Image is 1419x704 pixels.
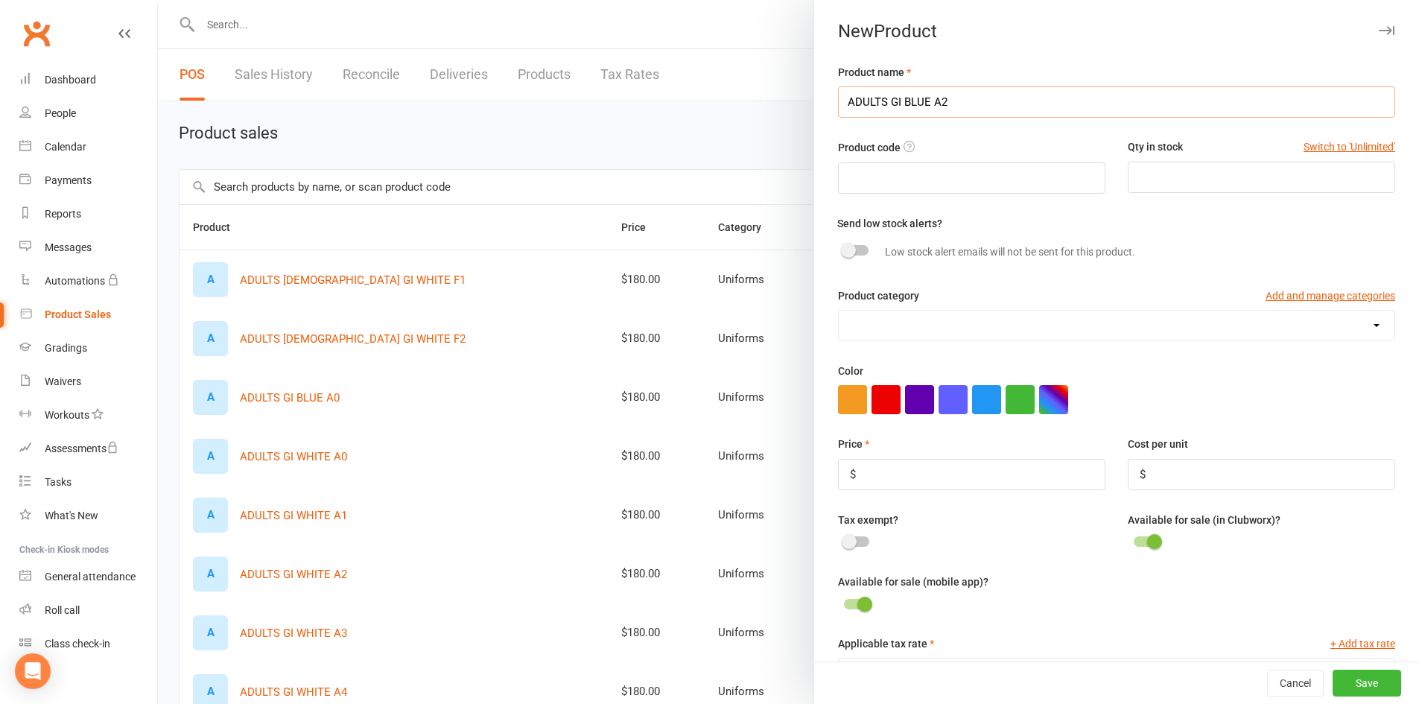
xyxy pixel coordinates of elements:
[45,141,86,153] div: Calendar
[19,130,157,164] a: Calendar
[837,215,942,232] label: Send low stock alerts?
[45,375,81,387] div: Waivers
[19,63,157,97] a: Dashboard
[45,241,92,253] div: Messages
[45,275,105,287] div: Automations
[45,604,80,616] div: Roll call
[19,365,157,399] a: Waivers
[19,560,157,594] a: General attendance kiosk mode
[19,231,157,264] a: Messages
[45,342,87,354] div: Gradings
[45,74,96,86] div: Dashboard
[45,208,81,220] div: Reports
[19,432,157,466] a: Assessments
[19,627,157,661] a: Class kiosk mode
[19,97,157,130] a: People
[1333,670,1401,697] button: Save
[838,363,863,379] label: Color
[838,574,988,590] label: Available for sale (mobile app)?
[1267,670,1324,697] button: Cancel
[45,308,111,320] div: Product Sales
[45,510,98,521] div: What's New
[1266,288,1395,304] button: Add and manage categories
[814,21,1419,42] div: New Product
[45,638,110,650] div: Class check-in
[885,244,1135,260] label: Low stock alert emails will not be sent for this product.
[1304,139,1395,155] button: Switch to 'Unlimited'
[838,635,934,652] label: Applicable tax rate
[1140,466,1146,483] div: $
[1128,436,1188,452] label: Cost per unit
[1128,139,1183,155] label: Qty in stock
[18,15,55,52] a: Clubworx
[19,594,157,627] a: Roll call
[45,107,76,119] div: People
[19,298,157,332] a: Product Sales
[45,476,72,488] div: Tasks
[45,409,89,421] div: Workouts
[850,466,856,483] div: $
[19,332,157,365] a: Gradings
[19,399,157,432] a: Workouts
[19,499,157,533] a: What's New
[15,653,51,689] div: Open Intercom Messenger
[19,466,157,499] a: Tasks
[838,288,919,304] label: Product category
[45,571,136,583] div: General attendance
[838,512,898,528] label: Tax exempt?
[19,164,157,197] a: Payments
[838,436,869,452] label: Price
[1330,635,1395,652] button: + Add tax rate
[19,197,157,231] a: Reports
[45,443,118,454] div: Assessments
[19,264,157,298] a: Automations
[1128,512,1280,528] label: Available for sale (in Clubworx)?
[838,64,911,80] label: Product name
[45,174,92,186] div: Payments
[838,139,901,156] label: Product code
